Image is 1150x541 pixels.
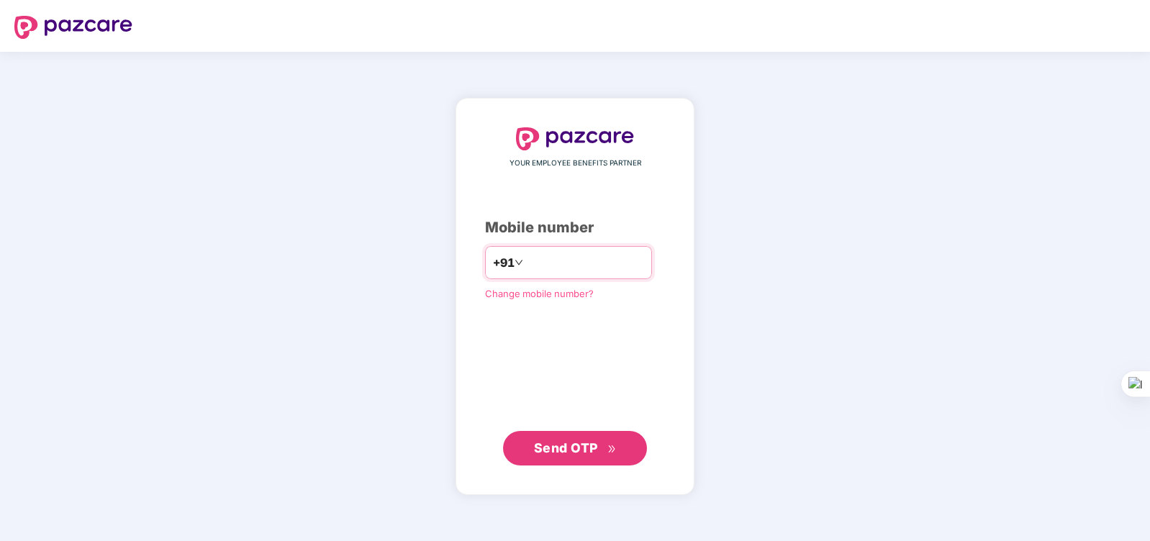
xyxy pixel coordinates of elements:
[516,127,634,150] img: logo
[14,16,132,39] img: logo
[485,217,665,239] div: Mobile number
[534,440,598,455] span: Send OTP
[607,445,617,454] span: double-right
[493,254,515,272] span: +91
[485,288,594,299] a: Change mobile number?
[510,158,641,169] span: YOUR EMPLOYEE BENEFITS PARTNER
[503,431,647,465] button: Send OTPdouble-right
[515,258,523,267] span: down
